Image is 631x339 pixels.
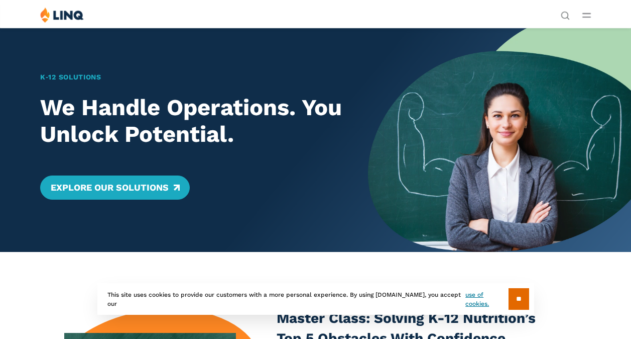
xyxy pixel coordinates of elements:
h2: We Handle Operations. You Unlock Potential. [40,95,342,147]
button: Open Search Bar [561,10,570,19]
img: Home Banner [368,28,631,252]
div: This site uses cookies to provide our customers with a more personal experience. By using [DOMAIN... [97,283,534,315]
nav: Utility Navigation [561,7,570,19]
a: use of cookies. [465,290,508,308]
img: LINQ | K‑12 Software [40,7,84,23]
a: Explore Our Solutions [40,176,189,200]
button: Open Main Menu [582,10,591,21]
h1: K‑12 Solutions [40,72,342,82]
